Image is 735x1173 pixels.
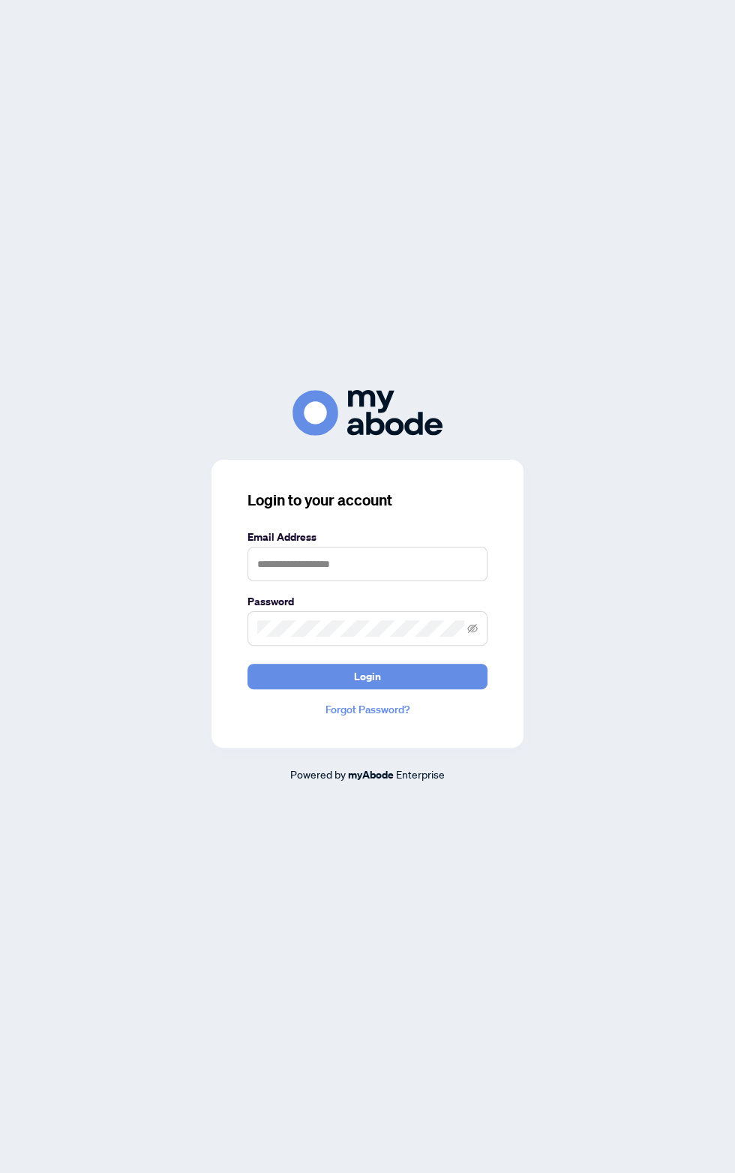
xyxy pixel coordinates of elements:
[467,623,478,634] span: eye-invisible
[292,390,442,436] img: ma-logo
[348,766,394,783] a: myAbode
[247,664,487,689] button: Login
[247,593,487,610] label: Password
[290,767,346,781] span: Powered by
[247,490,487,511] h3: Login to your account
[354,664,381,688] span: Login
[247,701,487,718] a: Forgot Password?
[396,767,445,781] span: Enterprise
[247,529,487,545] label: Email Address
